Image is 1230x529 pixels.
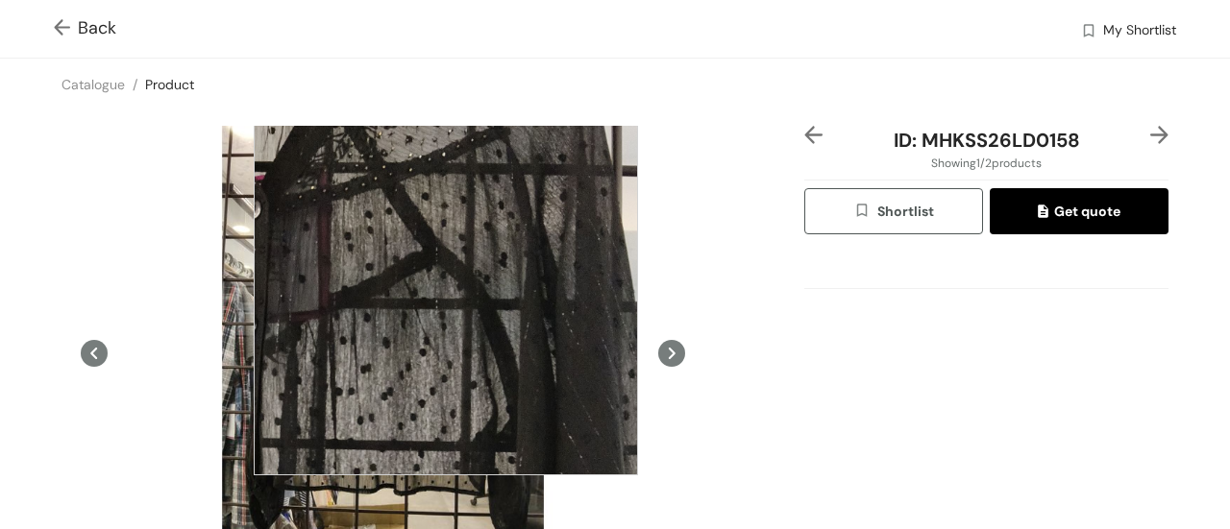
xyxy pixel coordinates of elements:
img: wishlist [1080,22,1097,42]
a: Product [145,76,194,93]
button: wishlistShortlist [804,188,983,234]
img: left [804,126,823,144]
img: Go back [54,19,78,39]
img: quote [1038,204,1054,222]
img: right [1150,126,1168,144]
span: / [133,76,137,93]
button: quoteGet quote [990,188,1168,234]
img: wishlist [853,202,876,223]
span: Shortlist [853,201,933,223]
span: My Shortlist [1103,20,1176,43]
span: Back [54,15,116,41]
span: Get quote [1038,201,1120,222]
span: Showing 1 / 2 products [931,155,1042,172]
span: ID: MHKSS26LD0158 [894,128,1080,153]
a: Catalogue [61,76,125,93]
